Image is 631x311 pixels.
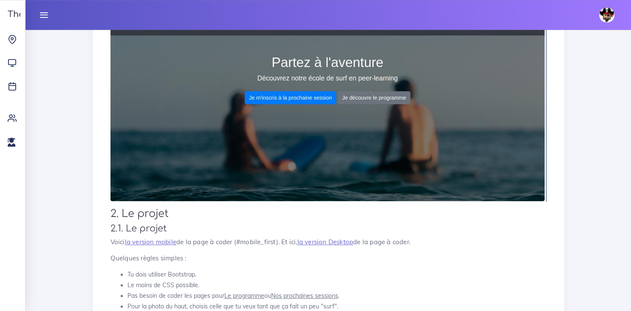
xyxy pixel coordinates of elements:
img: 8MTUXBZ.png [110,17,546,202]
li: Pas besoin de coder les pages pour ou . [127,291,546,301]
h3: 2.1. Le projet [110,223,546,234]
a: la version mobile [125,238,176,246]
h3: The Hacking Project [5,10,95,19]
a: la version Desktop [297,238,354,246]
p: Quelques règles simples : [110,253,546,263]
h2: 2. Le projet [110,208,546,220]
u: Le programme [224,292,264,300]
u: Nos prochaines sessions [271,292,338,300]
img: avatar [599,7,614,23]
p: Voici de la page à coder (#mobile_first). Et ici, de la page à coder. [110,237,546,247]
li: Tu dois utiliser Bootstrap. [127,269,546,280]
li: Le moins de CSS possible. [127,280,546,291]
